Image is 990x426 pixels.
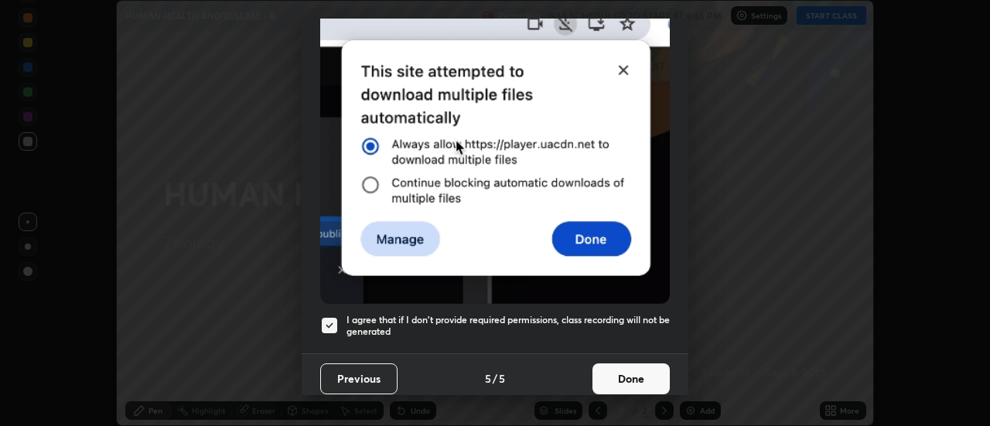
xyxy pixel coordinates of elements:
[592,363,670,394] button: Done
[493,370,497,387] h4: /
[346,314,670,338] h5: I agree that if I don't provide required permissions, class recording will not be generated
[499,370,505,387] h4: 5
[485,370,491,387] h4: 5
[320,363,398,394] button: Previous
